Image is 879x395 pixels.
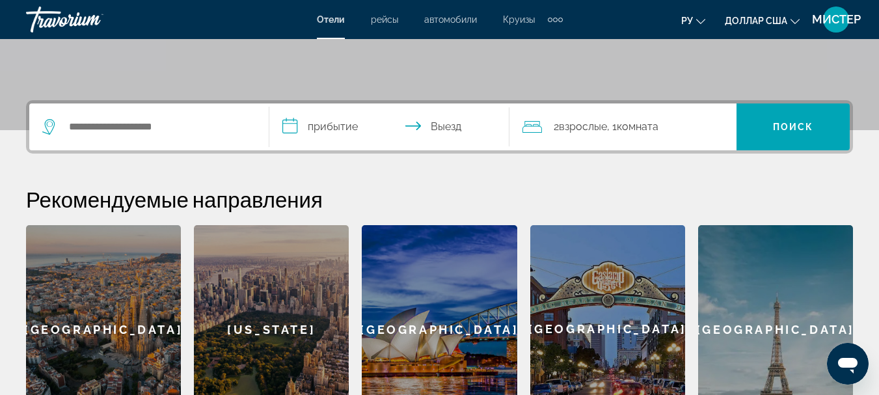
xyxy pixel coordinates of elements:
button: Путешественники: 2 взрослых, 0 детей [509,103,737,150]
a: Круизы [503,14,535,25]
a: рейсы [371,14,398,25]
button: Меню пользователя [819,6,853,33]
font: 2 [554,120,559,133]
button: Изменить валюту [725,11,800,30]
h2: Рекомендуемые направления [26,186,853,212]
font: Взрослые [559,120,607,133]
button: Изменить язык [681,11,705,30]
font: доллар США [725,16,787,26]
font: , 1 [607,120,617,133]
input: Поиск отеля [68,117,249,137]
iframe: Кнопка запуска окна обмена сообщениями [827,343,869,385]
button: Выберите дату заезда и выезда [269,103,509,150]
button: Поиск [737,103,850,150]
div: Виджет поиска [29,103,850,150]
font: Поиск [773,122,814,132]
a: автомобили [424,14,477,25]
a: Травориум [26,3,156,36]
font: ру [681,16,693,26]
button: Дополнительные элементы навигации [548,9,563,30]
font: Комната [617,120,658,133]
a: Отели [317,14,345,25]
font: МИСТЕР [812,12,861,26]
